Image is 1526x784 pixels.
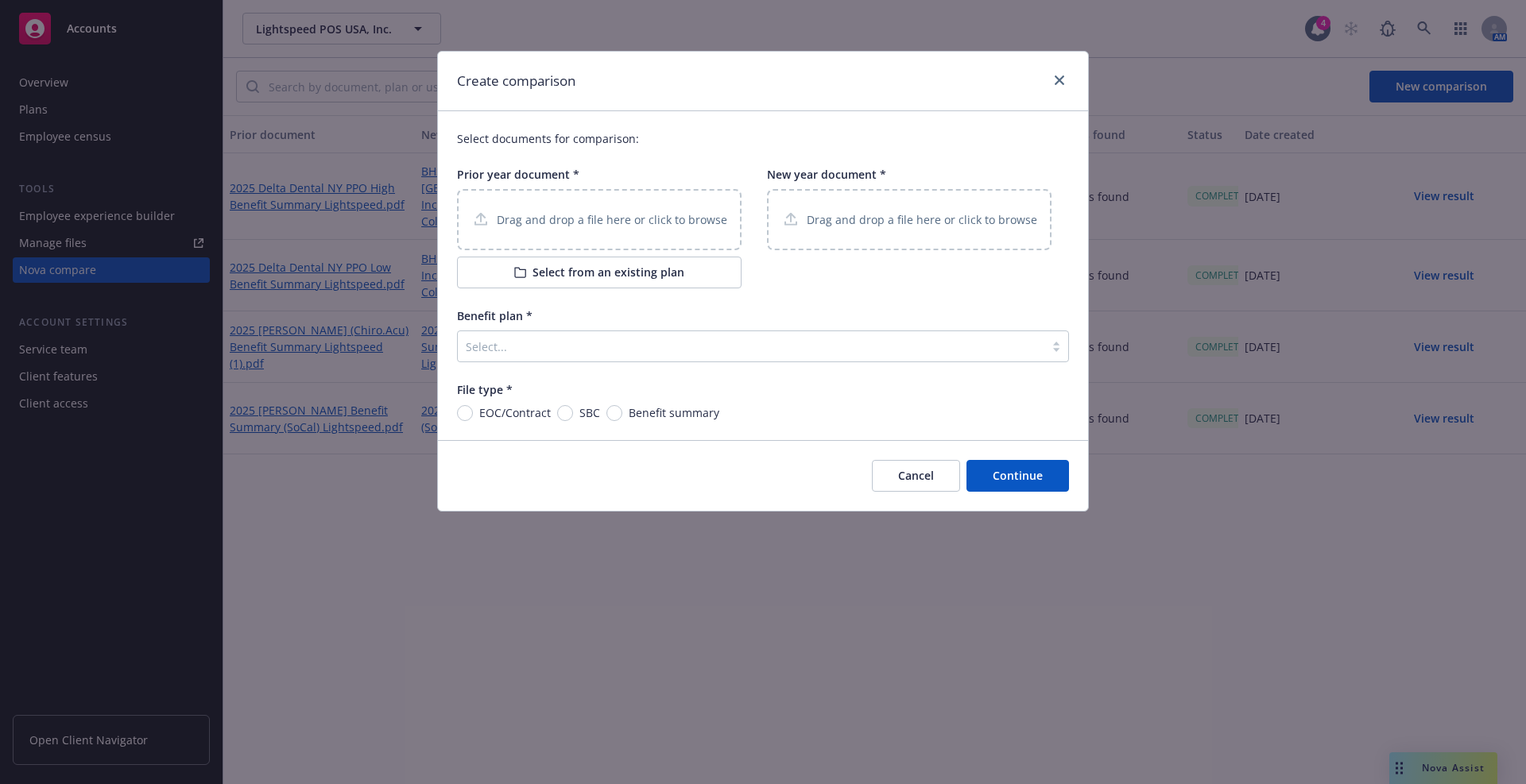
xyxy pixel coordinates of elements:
[1050,71,1069,90] a: close
[457,130,1069,147] p: Select documents for comparison:
[479,404,551,421] span: EOC/Contract
[579,404,600,421] span: SBC
[457,308,533,323] span: Benefit plan *
[767,167,886,182] span: New year document *
[557,405,573,421] input: SBC
[457,189,742,250] div: Drag and drop a file here or click to browse
[629,404,719,421] span: Benefit summary
[872,460,960,492] button: Cancel
[457,405,473,421] input: EOC/Contract
[457,382,513,397] span: File type *
[457,71,575,91] h1: Create comparison
[457,167,579,182] span: Prior year document *
[767,189,1052,250] div: Drag and drop a file here or click to browse
[497,211,727,228] p: Drag and drop a file here or click to browse
[966,460,1069,492] button: Continue
[457,257,742,288] button: Select from an existing plan
[807,211,1037,228] p: Drag and drop a file here or click to browse
[606,405,622,421] input: Benefit summary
